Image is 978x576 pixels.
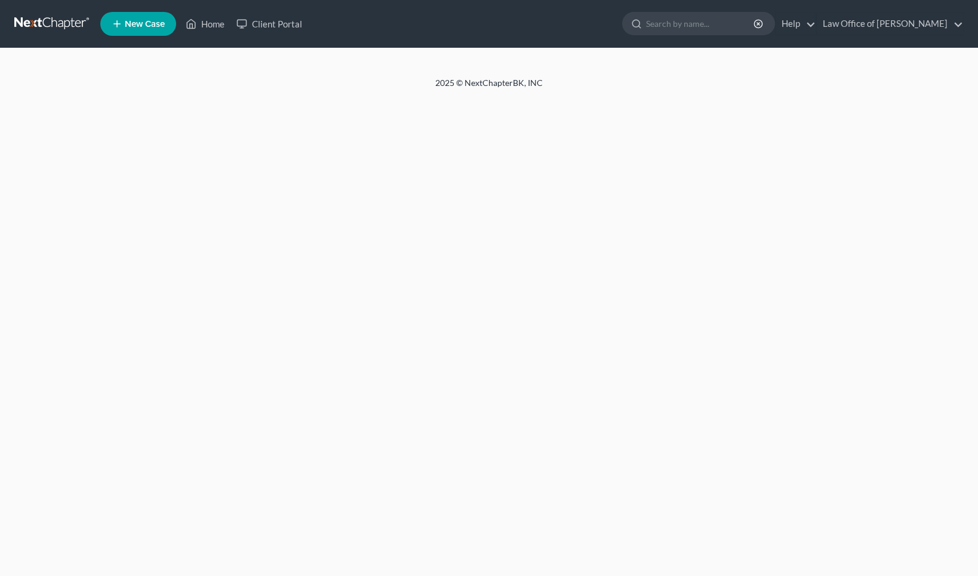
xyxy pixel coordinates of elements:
[776,13,816,35] a: Help
[230,13,308,35] a: Client Portal
[125,20,165,29] span: New Case
[180,13,230,35] a: Home
[817,13,963,35] a: Law Office of [PERSON_NAME]
[149,77,829,98] div: 2025 © NextChapterBK, INC
[646,13,755,35] input: Search by name...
